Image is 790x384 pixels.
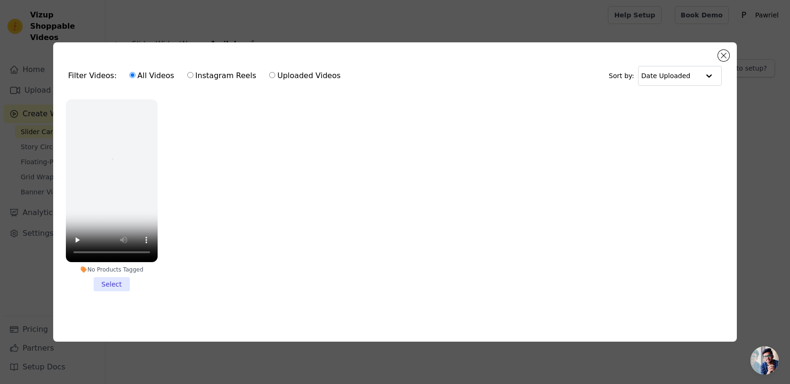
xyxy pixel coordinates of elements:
div: No Products Tagged [66,266,158,273]
label: Instagram Reels [187,70,256,82]
button: Close [763,13,774,24]
label: Uploaded Videos [269,70,341,82]
a: Открытый чат [750,346,779,375]
div: Sort by: [609,66,722,86]
button: Close modal [718,50,729,61]
label: All Videos [129,70,175,82]
div: Filter Videos: [68,65,346,87]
